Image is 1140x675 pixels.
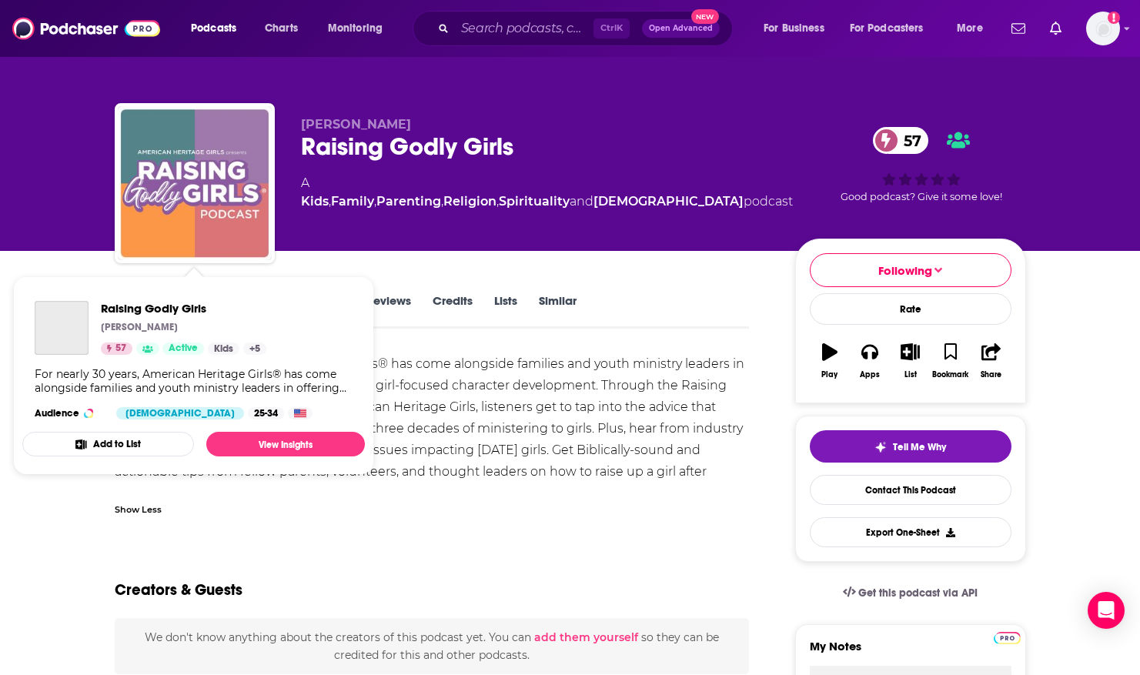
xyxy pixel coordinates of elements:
[317,16,403,41] button: open menu
[118,106,272,260] img: Raising Godly Girls
[496,194,499,209] span: ,
[116,407,244,419] div: [DEMOGRAPHIC_DATA]
[810,253,1011,287] button: Following
[957,18,983,39] span: More
[764,18,824,39] span: For Business
[831,574,991,612] a: Get this podcast via API
[376,194,441,209] a: Parenting
[366,293,411,329] a: Reviews
[874,441,887,453] img: tell me why sparkle
[810,475,1011,505] a: Contact This Podcast
[101,343,132,355] a: 57
[534,631,638,643] button: add them yourself
[208,343,239,355] a: Kids
[890,333,930,389] button: List
[810,333,850,389] button: Play
[981,370,1001,379] div: Share
[248,407,284,419] div: 25-34
[101,301,266,316] a: Raising Godly Girls
[817,117,1026,212] div: 57Good podcast? Give it some love!
[878,263,932,278] span: Following
[331,194,374,209] a: Family
[932,370,968,379] div: Bookmark
[35,407,104,419] h3: Audience
[858,586,978,600] span: Get this podcast via API
[180,16,256,41] button: open menu
[115,353,750,504] div: For nearly 30 years, American Heritage Girls® has come alongside families and youth ministry lead...
[441,194,443,209] span: ,
[888,127,929,154] span: 57
[12,14,160,43] img: Podchaser - Follow, Share and Rate Podcasts
[35,301,89,355] a: Raising Godly Girls
[328,18,383,39] span: Monitoring
[810,517,1011,547] button: Export One-Sheet
[191,18,236,39] span: Podcasts
[860,370,880,379] div: Apps
[243,343,266,355] a: +5
[904,370,917,379] div: List
[22,432,194,456] button: Add to List
[301,117,411,132] span: [PERSON_NAME]
[443,194,496,209] a: Religion
[994,630,1021,644] a: Pro website
[841,191,1002,202] span: Good podcast? Give it some love!
[255,16,307,41] a: Charts
[971,333,1011,389] button: Share
[810,639,1011,666] label: My Notes
[593,194,744,209] a: [DEMOGRAPHIC_DATA]
[994,632,1021,644] img: Podchaser Pro
[873,127,929,154] a: 57
[101,321,178,333] p: [PERSON_NAME]
[162,343,204,355] a: Active
[1086,12,1120,45] img: User Profile
[570,194,593,209] span: and
[810,430,1011,463] button: tell me why sparkleTell Me Why
[893,441,946,453] span: Tell Me Why
[642,19,720,38] button: Open AdvancedNew
[753,16,844,41] button: open menu
[1005,15,1031,42] a: Show notifications dropdown
[499,194,570,209] a: Spirituality
[35,367,353,395] div: For nearly 30 years, American Heritage Girls® has come alongside families and youth ministry lead...
[850,333,890,389] button: Apps
[810,293,1011,325] div: Rate
[821,370,837,379] div: Play
[593,18,630,38] span: Ctrl K
[946,16,1002,41] button: open menu
[1086,12,1120,45] span: Logged in as ShellB
[329,194,331,209] span: ,
[427,11,747,46] div: Search podcasts, credits, & more...
[850,18,924,39] span: For Podcasters
[115,341,126,356] span: 57
[931,333,971,389] button: Bookmark
[494,293,517,329] a: Lists
[455,16,593,41] input: Search podcasts, credits, & more...
[649,25,713,32] span: Open Advanced
[301,194,329,209] a: Kids
[115,580,242,600] h2: Creators & Guests
[265,18,298,39] span: Charts
[539,293,577,329] a: Similar
[206,432,365,456] a: View Insights
[374,194,376,209] span: ,
[1086,12,1120,45] button: Show profile menu
[145,630,719,661] span: We don't know anything about the creators of this podcast yet . You can so they can be credited f...
[1108,12,1120,24] svg: Add a profile image
[169,341,198,356] span: Active
[1088,592,1125,629] div: Open Intercom Messenger
[840,16,946,41] button: open menu
[1044,15,1068,42] a: Show notifications dropdown
[691,9,719,24] span: New
[301,174,793,211] div: A podcast
[433,293,473,329] a: Credits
